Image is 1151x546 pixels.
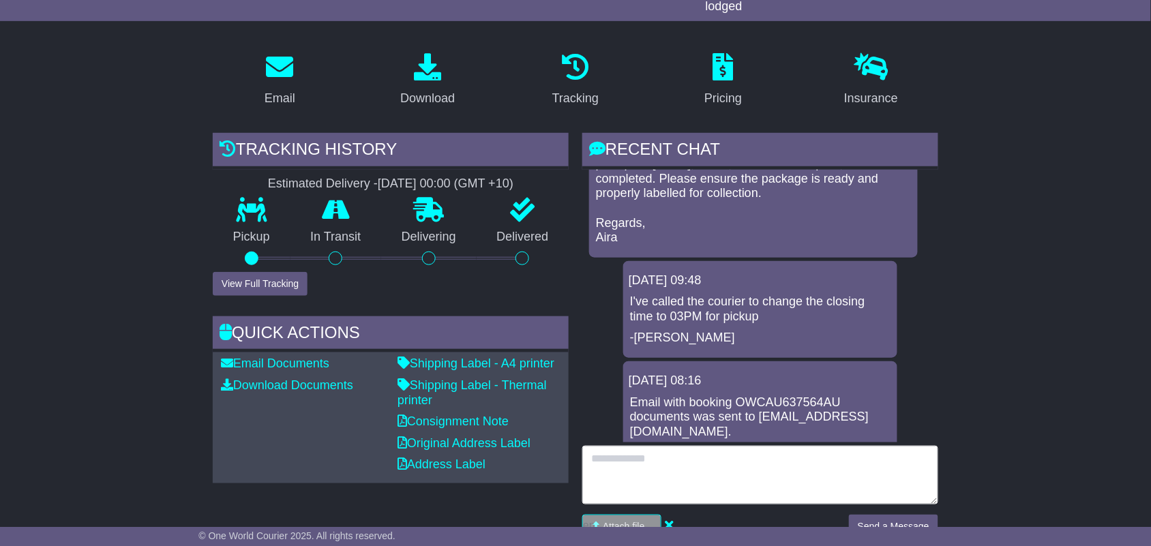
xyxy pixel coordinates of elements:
a: Shipping Label - A4 printer [398,357,554,370]
div: Tracking [552,89,599,108]
div: Tracking history [213,133,569,170]
a: Address Label [398,457,485,471]
p: Delivering [381,230,477,245]
div: Email [265,89,295,108]
button: Send a Message [849,515,938,539]
p: Pickup [213,230,290,245]
p: Email with booking OWCAU637564AU documents was sent to [EMAIL_ADDRESS][DOMAIN_NAME]. [630,395,891,440]
p: -[PERSON_NAME] [630,331,891,346]
a: Pricing [696,48,751,112]
div: Pricing [704,89,742,108]
a: Email [256,48,304,112]
div: [DATE] 00:00 (GMT +10) [378,177,513,192]
p: I've called the courier to change the closing time to 03PM for pickup [630,294,891,324]
p: In Transit [290,230,382,245]
a: Tracking [543,48,608,112]
a: Download Documents [221,378,353,392]
div: [DATE] 08:16 [629,374,892,389]
div: Download [400,89,455,108]
a: Insurance [835,48,907,112]
div: Insurance [844,89,898,108]
div: [DATE] 09:48 [629,273,892,288]
a: Consignment Note [398,414,509,428]
a: Email Documents [221,357,329,370]
div: Quick Actions [213,316,569,353]
div: RECENT CHAT [582,133,938,170]
button: View Full Tracking [213,272,308,296]
a: Shipping Label - Thermal printer [398,378,547,407]
p: Delivered [477,230,569,245]
a: Download [391,48,464,112]
a: Original Address Label [398,436,530,450]
span: © One World Courier 2025. All rights reserved. [198,530,395,541]
p: Hi Team, Good morning, I spoke to TNT and have rebooked the pickup for [DATE], 26/08, the driver ... [596,112,911,245]
div: Estimated Delivery - [213,177,569,192]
